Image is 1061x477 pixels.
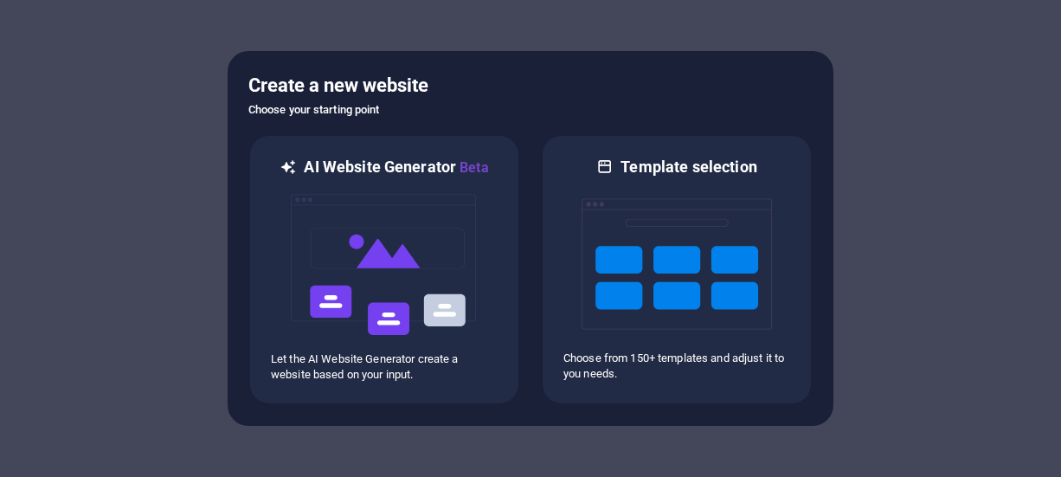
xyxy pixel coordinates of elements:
[248,134,520,405] div: AI Website GeneratorBetaaiLet the AI Website Generator create a website based on your input.
[304,157,488,178] h6: AI Website Generator
[271,351,498,383] p: Let the AI Website Generator create a website based on your input.
[621,157,756,177] h6: Template selection
[541,134,813,405] div: Template selectionChoose from 150+ templates and adjust it to you needs.
[456,159,489,176] span: Beta
[563,351,790,382] p: Choose from 150+ templates and adjust it to you needs.
[248,72,813,100] h5: Create a new website
[289,178,479,351] img: ai
[248,100,813,120] h6: Choose your starting point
